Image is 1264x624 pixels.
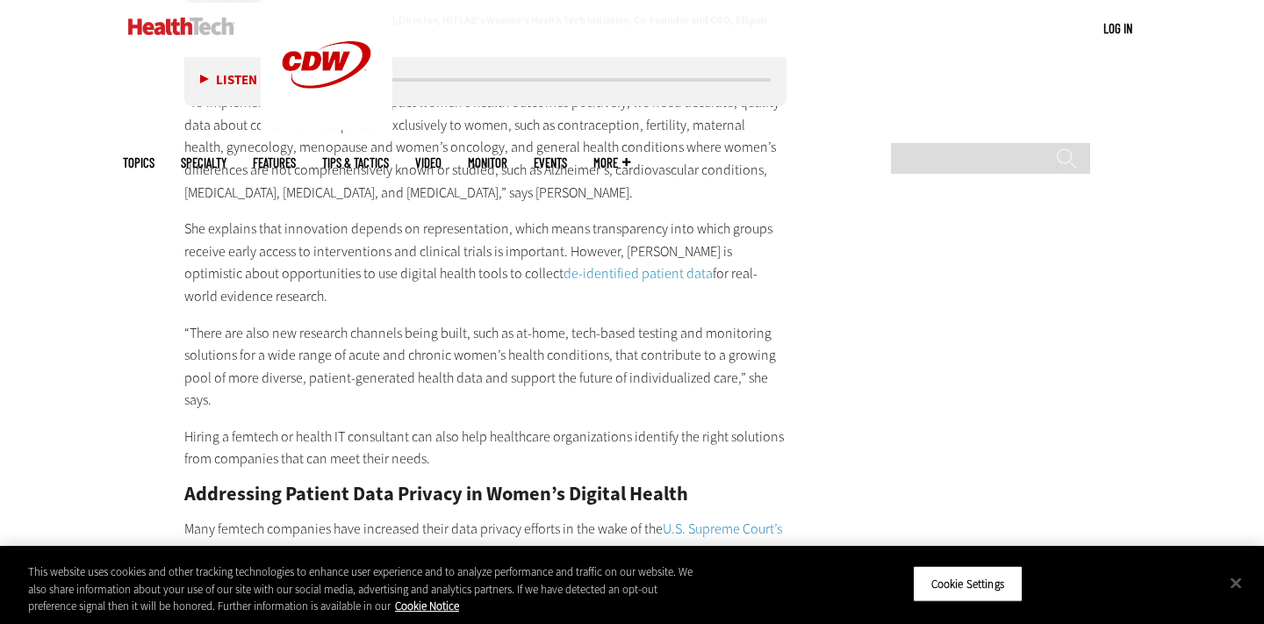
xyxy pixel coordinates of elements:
[564,264,713,283] a: de-identified patient data
[593,156,630,169] span: More
[468,156,507,169] a: MonITor
[253,156,296,169] a: Features
[1103,20,1132,36] a: Log in
[128,18,234,35] img: Home
[184,218,786,307] p: She explains that innovation depends on representation, which means transparency into which group...
[395,599,459,613] a: More information about your privacy
[1217,563,1255,602] button: Close
[1103,19,1132,38] div: User menu
[534,156,567,169] a: Events
[123,156,154,169] span: Topics
[415,156,442,169] a: Video
[261,116,392,134] a: CDW
[184,426,786,470] p: Hiring a femtech or health IT consultant can also help healthcare organizations identify the righ...
[184,322,786,412] p: “There are also new research channels being built, such as at-home, tech-based testing and monito...
[913,565,1023,602] button: Cookie Settings
[184,484,786,504] h2: Addressing Patient Data Privacy in Women’s Digital Health
[322,156,389,169] a: Tips & Tactics
[28,563,695,615] div: This website uses cookies and other tracking technologies to enhance user experience and to analy...
[184,518,786,607] p: Many femtech companies have increased their data privacy efforts in the wake of the . While data ...
[181,156,226,169] span: Specialty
